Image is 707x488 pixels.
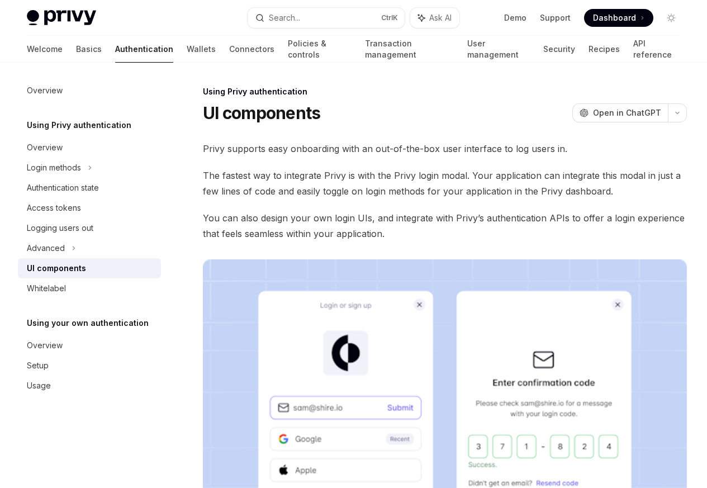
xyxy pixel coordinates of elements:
a: Connectors [229,36,274,63]
span: You can also design your own login UIs, and integrate with Privy’s authentication APIs to offer a... [203,210,687,241]
a: Usage [18,376,161,396]
span: Open in ChatGPT [593,107,661,119]
div: Logging users out [27,221,93,235]
a: Wallets [187,36,216,63]
a: User management [467,36,530,63]
div: Login methods [27,161,81,174]
span: Privy supports easy onboarding with an out-of-the-box user interface to log users in. [203,141,687,157]
span: Ask AI [429,12,452,23]
div: Overview [27,141,63,154]
h1: UI components [203,103,320,123]
div: Whitelabel [27,282,66,295]
button: Toggle dark mode [662,9,680,27]
a: Welcome [27,36,63,63]
div: Advanced [27,241,65,255]
a: Security [543,36,575,63]
a: Authentication state [18,178,161,198]
div: Authentication state [27,181,99,195]
span: Ctrl K [381,13,398,22]
h5: Using Privy authentication [27,119,131,132]
span: The fastest way to integrate Privy is with the Privy login modal. Your application can integrate ... [203,168,687,199]
div: Usage [27,379,51,392]
a: Setup [18,356,161,376]
a: Support [540,12,571,23]
img: light logo [27,10,96,26]
div: Overview [27,339,63,352]
a: Overview [18,335,161,356]
div: Overview [27,84,63,97]
span: Dashboard [593,12,636,23]
div: Using Privy authentication [203,86,687,97]
a: UI components [18,258,161,278]
a: Overview [18,138,161,158]
button: Open in ChatGPT [572,103,668,122]
a: Logging users out [18,218,161,238]
a: Authentication [115,36,173,63]
div: Access tokens [27,201,81,215]
a: Dashboard [584,9,653,27]
a: Demo [504,12,526,23]
a: Recipes [589,36,620,63]
button: Search...CtrlK [248,8,405,28]
a: Access tokens [18,198,161,218]
div: Setup [27,359,49,372]
button: Ask AI [410,8,459,28]
div: UI components [27,262,86,275]
a: Whitelabel [18,278,161,299]
a: Policies & controls [288,36,352,63]
a: API reference [633,36,680,63]
a: Basics [76,36,102,63]
a: Overview [18,80,161,101]
h5: Using your own authentication [27,316,149,330]
div: Search... [269,11,300,25]
a: Transaction management [365,36,453,63]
